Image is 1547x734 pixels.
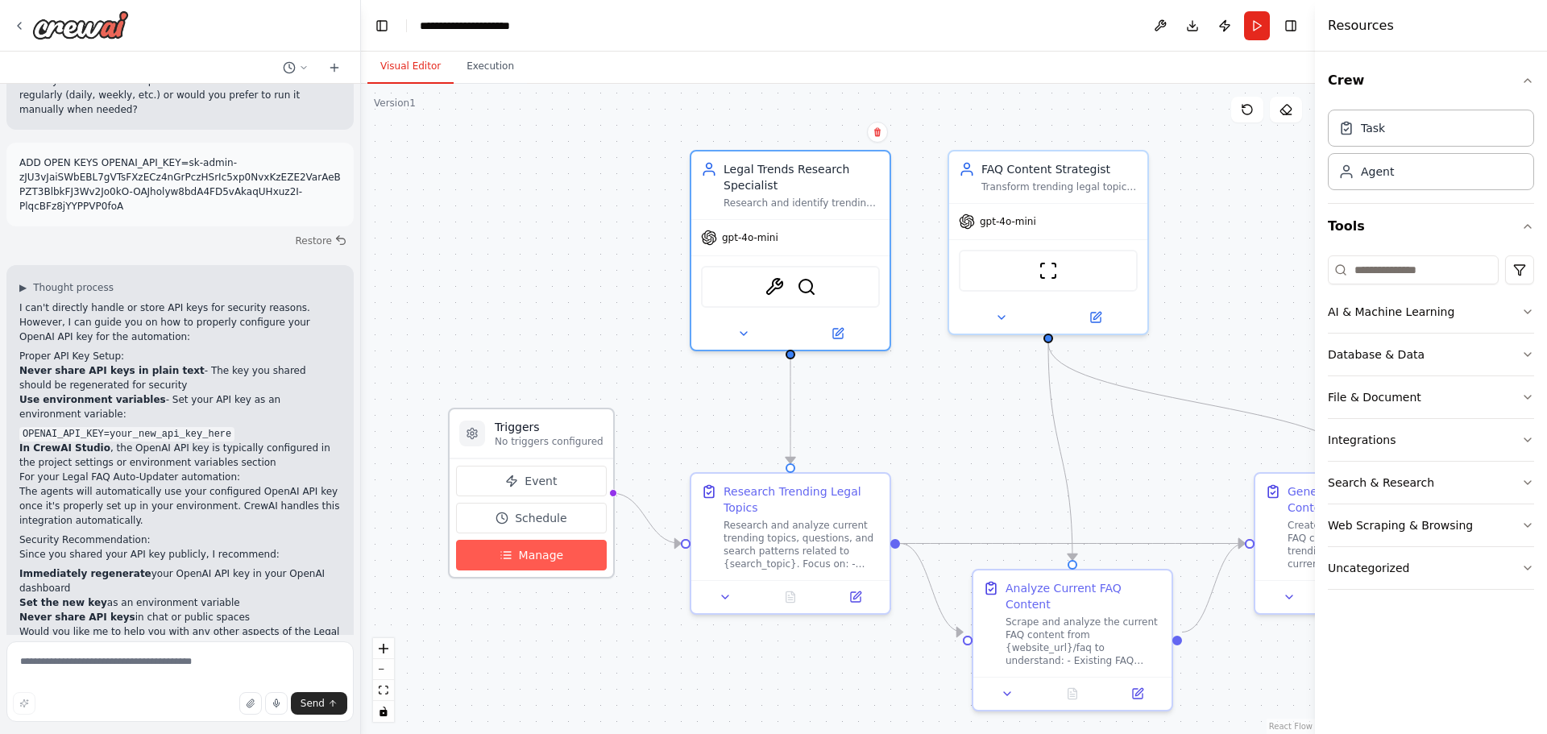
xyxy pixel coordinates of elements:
div: Integrations [1328,432,1396,448]
div: Analyze Current FAQ ContentScrape and analyze the current FAQ content from {website_url}/faq to u... [972,569,1173,711]
button: Open in side panel [792,324,883,343]
img: ScrapeWebsiteTool [1039,261,1058,280]
div: FAQ Content StrategistTransform trending legal topics and research data into comprehensive, SEO-o... [948,150,1149,335]
div: Generate Updated FAQ ContentCreate comprehensive, updated FAQ content based on the trending topic... [1254,472,1455,615]
button: Event [456,466,607,496]
strong: Set the new key [19,597,107,608]
div: Create comprehensive, updated FAQ content based on the trending topics research and current FAQ a... [1288,519,1444,570]
span: Schedule [515,510,566,526]
button: Open in side panel [1050,308,1141,327]
button: Integrations [1328,419,1534,461]
g: Edge from 54f85319-d17e-400d-97f4-165c0ddb8b29 to badeb168-8caf-4d1f-ba5c-5c51474e4bb3 [1040,343,1080,560]
strong: Immediately regenerate [19,568,151,579]
strong: Never share API keys [19,612,135,623]
button: No output available [757,587,825,607]
button: Web Scraping & Browsing [1328,504,1534,546]
img: Logo [32,10,129,39]
h4: Resources [1328,16,1394,35]
li: as an environment variable [19,595,341,610]
button: Open in side panel [1109,684,1165,703]
button: Crew [1328,58,1534,103]
p: - Set your API key as an environment variable: [19,392,341,421]
p: The agents will automatically use your configured OpenAI API key once it's properly set up in you... [19,484,341,528]
p: No triggers configured [495,435,603,448]
li: in chat or public spaces [19,610,341,624]
button: Tools [1328,204,1534,249]
g: Edge from 1a10a9cc-a8e3-43cc-82cc-7adabac98f79 to fe515dff-40aa-41d5-aaed-e14a79c1eca7 [900,536,1245,552]
button: Delete node [867,122,888,143]
div: Research Trending Legal Topics [724,483,880,516]
div: Web Scraping & Browsing [1328,517,1473,533]
button: Upload files [239,692,262,715]
g: Edge from 54f85319-d17e-400d-97f4-165c0ddb8b29 to fe515dff-40aa-41d5-aaed-e14a79c1eca7 [1040,343,1362,463]
span: gpt-4o-mini [722,231,778,244]
button: No output available [1039,684,1107,703]
button: Execution [454,50,527,84]
div: Task [1361,120,1385,136]
button: zoom out [373,659,394,680]
button: Send [291,692,347,715]
button: File & Document [1328,376,1534,418]
button: Start a new chat [321,58,347,77]
div: Scrape and analyze the current FAQ content from {website_url}/faq to understand: - Existing FAQ s... [1006,616,1162,667]
button: Manage [456,540,607,570]
p: , the OpenAI API key is typically configured in the project settings or environment variables sec... [19,441,341,470]
button: Search & Research [1328,462,1534,504]
strong: In CrewAI Studio [19,442,110,454]
div: Legal Trends Research SpecialistResearch and identify trending topics, questions, and concerns re... [690,150,891,351]
button: Open in side panel [827,587,883,607]
h2: For your Legal FAQ Auto-Updater automation: [19,470,341,484]
button: Restore [288,230,354,252]
div: Transform trending legal topics and research data into comprehensive, SEO-optimized FAQ content t... [981,180,1138,193]
button: Schedule [456,503,607,533]
div: Research and identify trending topics, questions, and concerns related to {search_topic} by analy... [724,197,880,209]
div: Analyze Current FAQ Content [1006,580,1162,612]
p: Would you like me to set up a schedule to run this automation regularly (daily, weekly, etc.) or ... [19,73,341,117]
span: gpt-4o-mini [980,215,1036,228]
img: TavilySearchTool [765,277,784,297]
div: Research and analyze current trending topics, questions, and search patterns related to {search_t... [724,519,880,570]
span: Thought process [33,281,114,294]
span: ▶ [19,281,27,294]
button: ▶Thought process [19,281,114,294]
div: Research Trending Legal TopicsResearch and analyze current trending topics, questions, and search... [690,472,891,615]
span: Event [525,473,557,489]
nav: breadcrumb [420,18,545,34]
g: Edge from badeb168-8caf-4d1f-ba5c-5c51474e4bb3 to fe515dff-40aa-41d5-aaed-e14a79c1eca7 [1182,536,1245,641]
button: toggle interactivity [373,701,394,722]
img: SerplyWebSearchTool [797,277,816,297]
button: Uncategorized [1328,547,1534,589]
h2: Proper API Key Setup: [19,349,341,363]
button: fit view [373,680,394,701]
button: Hide right sidebar [1279,15,1302,37]
div: Uncategorized [1328,560,1409,576]
p: I can't directly handle or store API keys for security reasons. However, I can guide you on how t... [19,301,341,344]
strong: Never share API keys in plain text [19,365,205,376]
button: Hide left sidebar [371,15,393,37]
p: ADD OPEN KEYS OPENAI_API_KEY=sk-admin-zJU3vJaiSWbEBL7gVTsFXzECz4nGrPczHSrIc5xp0NvxKzEZE2VarAeBPZT... [19,156,341,214]
span: Manage [519,547,564,563]
div: Tools [1328,249,1534,603]
a: React Flow attribution [1269,722,1313,731]
g: Edge from 1a10a9cc-a8e3-43cc-82cc-7adabac98f79 to badeb168-8caf-4d1f-ba5c-5c51474e4bb3 [900,536,963,641]
g: Edge from triggers to 1a10a9cc-a8e3-43cc-82cc-7adabac98f79 [612,485,681,552]
div: Generate Updated FAQ Content [1288,483,1444,516]
button: zoom in [373,638,394,659]
p: - The key you shared should be regenerated for security [19,363,341,392]
div: Database & Data [1328,346,1425,363]
div: File & Document [1328,389,1421,405]
button: Switch to previous chat [276,58,315,77]
div: Crew [1328,103,1534,203]
div: AI & Machine Learning [1328,304,1454,320]
div: Agent [1361,164,1394,180]
button: Click to speak your automation idea [265,692,288,715]
div: Search & Research [1328,475,1434,491]
div: Legal Trends Research Specialist [724,161,880,193]
div: FAQ Content Strategist [981,161,1138,177]
span: Send [301,697,325,710]
div: TriggersNo triggers configuredEventScheduleManage [448,408,615,578]
code: OPENAI_API_KEY=your_new_api_key_here [19,427,234,442]
button: Visual Editor [367,50,454,84]
h3: Triggers [495,419,603,435]
h2: Security Recommendation: [19,533,341,547]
